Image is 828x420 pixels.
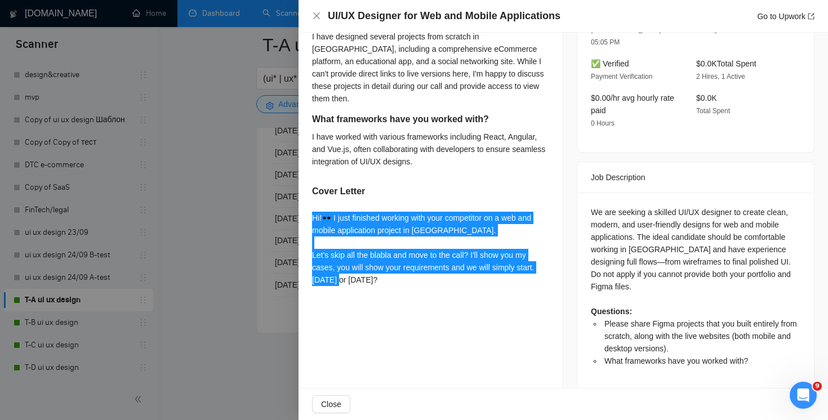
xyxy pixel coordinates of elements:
span: export [808,13,814,20]
span: 0 Hours [591,119,615,127]
span: close [312,11,321,20]
div: Job Description [591,162,800,193]
span: Please share Figma projects that you built entirely from scratch, along with the live websites (b... [604,319,797,353]
div: I have designed several projects from scratch in [GEOGRAPHIC_DATA], including a comprehensive eCo... [312,30,549,105]
button: Close [312,395,350,413]
span: 9 [813,382,822,391]
span: ✅ Verified [591,59,629,68]
span: $0.00/hr avg hourly rate paid [591,93,674,115]
span: $0.0K Total Spent [696,59,756,68]
div: We are seeking a skilled UI/UX designer to create clean, modern, and user-friendly designs for we... [591,206,800,367]
h5: What frameworks have you worked with? [312,113,514,126]
span: Close [321,398,341,410]
h4: UI/UX Designer for Web and Mobile Applications [328,9,560,23]
strong: Questions: [591,307,632,316]
h5: Cover Letter [312,185,365,198]
span: $0.0K [696,93,717,102]
a: Go to Upworkexport [757,12,814,21]
span: Payment Verification [591,73,652,81]
span: 2 Hires, 1 Active [696,73,745,81]
span: Total Spent [696,107,730,115]
div: I have worked with various frameworks including React, Angular, and Vue.js, often collaborating w... [312,131,549,168]
div: Hi!🕶️ I just finished working with your competitor on a web and mobile application project in [GE... [312,212,549,286]
iframe: Intercom live chat [790,382,817,409]
button: Close [312,11,321,21]
span: What frameworks have you worked with? [604,356,748,365]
